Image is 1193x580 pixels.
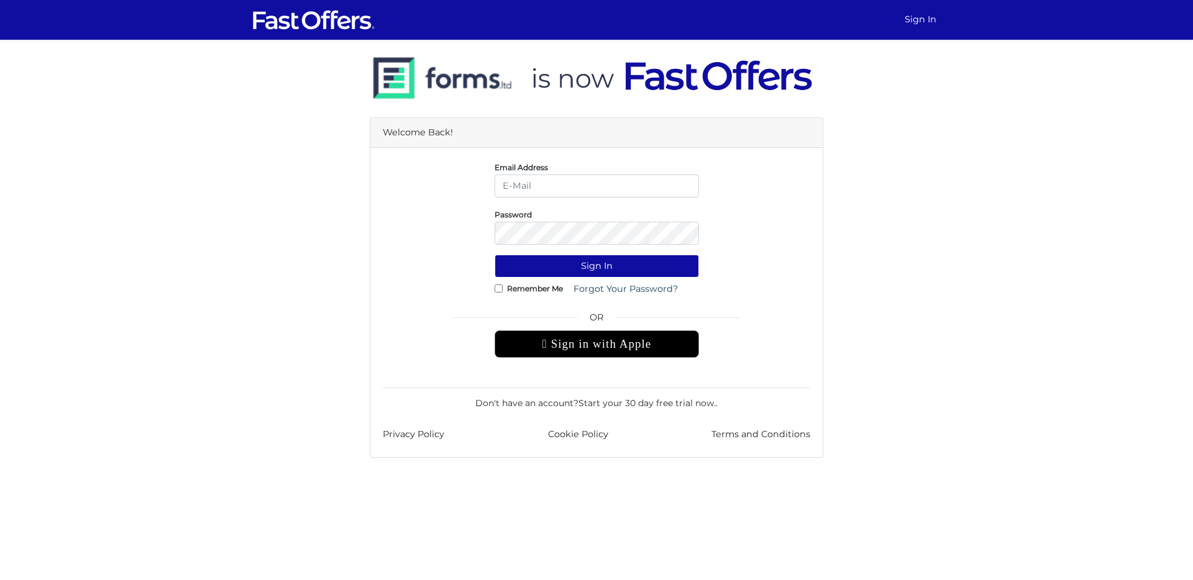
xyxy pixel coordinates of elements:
a: Terms and Conditions [711,427,810,442]
div: Sign in with Apple [495,330,699,358]
label: Email Address [495,166,548,169]
a: Privacy Policy [383,427,444,442]
a: Sign In [900,7,941,32]
label: Remember Me [507,287,563,290]
a: Cookie Policy [548,427,608,442]
div: Welcome Back! [370,118,823,148]
span: OR [495,310,699,330]
div: Don't have an account? . [383,387,810,410]
label: Password [495,213,532,216]
button: Sign In [495,255,699,278]
a: Forgot Your Password? [565,278,686,301]
a: Start your 30 day free trial now. [578,397,716,409]
input: E-Mail [495,174,699,197]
